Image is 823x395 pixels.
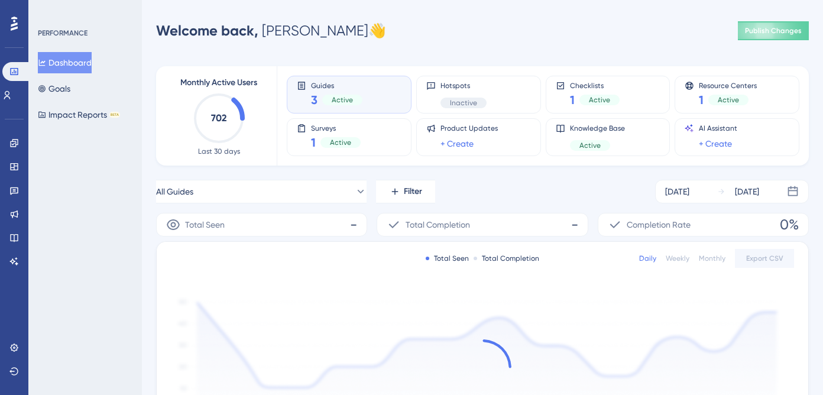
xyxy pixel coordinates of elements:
[38,104,120,125] button: Impact ReportsBETA
[589,95,610,105] span: Active
[570,92,575,108] span: 1
[180,76,257,90] span: Monthly Active Users
[665,184,689,199] div: [DATE]
[570,81,620,89] span: Checklists
[735,184,759,199] div: [DATE]
[571,215,578,234] span: -
[718,95,739,105] span: Active
[156,180,367,203] button: All Guides
[350,215,357,234] span: -
[579,141,601,150] span: Active
[211,112,226,124] text: 702
[738,21,809,40] button: Publish Changes
[185,218,225,232] span: Total Seen
[311,134,316,151] span: 1
[735,249,794,268] button: Export CSV
[156,21,386,40] div: [PERSON_NAME] 👋
[156,184,193,199] span: All Guides
[311,81,362,89] span: Guides
[38,78,70,99] button: Goals
[699,137,732,151] a: + Create
[330,138,351,147] span: Active
[311,124,361,132] span: Surveys
[474,254,539,263] div: Total Completion
[332,95,353,105] span: Active
[440,137,474,151] a: + Create
[666,254,689,263] div: Weekly
[570,124,625,133] span: Knowledge Base
[38,52,92,73] button: Dashboard
[198,147,240,156] span: Last 30 days
[109,112,120,118] div: BETA
[450,98,477,108] span: Inactive
[627,218,691,232] span: Completion Rate
[404,184,422,199] span: Filter
[780,215,799,234] span: 0%
[426,254,469,263] div: Total Seen
[406,218,470,232] span: Total Completion
[745,26,802,35] span: Publish Changes
[746,254,783,263] span: Export CSV
[38,28,88,38] div: PERFORMANCE
[376,180,435,203] button: Filter
[311,92,317,108] span: 3
[639,254,656,263] div: Daily
[156,22,258,39] span: Welcome back,
[699,254,725,263] div: Monthly
[699,92,704,108] span: 1
[440,124,498,133] span: Product Updates
[699,124,737,133] span: AI Assistant
[699,81,757,89] span: Resource Centers
[440,81,487,90] span: Hotspots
